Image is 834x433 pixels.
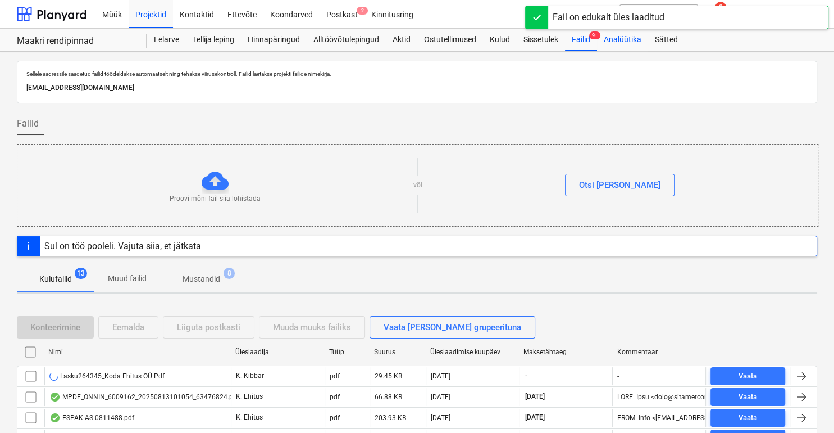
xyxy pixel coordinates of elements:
[431,372,450,380] div: [DATE]
[26,82,808,94] p: [EMAIL_ADDRESS][DOMAIN_NAME]
[565,174,675,196] button: Otsi [PERSON_NAME]
[330,372,340,380] div: pdf
[648,29,685,51] a: Sätted
[236,413,263,422] p: K. Ehitus
[49,393,61,402] div: Andmed failist loetud
[483,29,517,51] a: Kulud
[44,241,201,251] div: Sul on töö pooleli. Vajuta siia, et jätkata
[108,273,147,285] p: Muud failid
[49,413,134,422] div: ESPAK AS 0811488.pdf
[17,144,818,227] div: Proovi mõni fail siia lohistadavõiOtsi [PERSON_NAME]
[17,117,39,130] span: Failid
[329,348,365,356] div: Tüüp
[597,29,648,51] a: Analüütika
[413,181,422,190] p: või
[224,268,235,279] span: 8
[170,194,261,204] p: Proovi mõni fail siia lohistada
[617,348,702,356] div: Kommentaar
[739,412,757,425] div: Vaata
[236,371,264,381] p: K. Kibbar
[430,348,515,356] div: Üleslaadimise kuupäev
[375,414,406,422] div: 203.93 KB
[384,320,521,335] div: Vaata [PERSON_NAME] grupeerituna
[524,392,546,402] span: [DATE]
[710,409,785,427] button: Vaata
[236,392,263,402] p: K. Ehitus
[579,178,660,192] div: Otsi [PERSON_NAME]
[330,414,340,422] div: pdf
[565,29,597,51] div: Failid
[374,348,421,356] div: Suurus
[49,393,239,402] div: MPDF_ONNIN_6009162_20250813101054_63476824.pdf
[431,414,450,422] div: [DATE]
[524,371,528,381] span: -
[75,268,87,279] span: 13
[49,372,165,381] div: Lasku264345_Koda Ehitus OÜ.Pdf
[235,348,320,356] div: Üleslaadija
[517,29,565,51] a: Sissetulek
[778,379,834,433] iframe: Chat Widget
[241,29,307,51] a: Hinnapäringud
[739,391,757,404] div: Vaata
[524,413,546,422] span: [DATE]
[183,273,220,285] p: Mustandid
[357,7,368,15] span: 2
[565,29,597,51] a: Failid9+
[375,372,402,380] div: 29.45 KB
[553,11,664,24] div: Fail on edukalt üles laaditud
[523,348,608,356] div: Maksetähtaeg
[778,379,834,433] div: Vestlusvidin
[710,388,785,406] button: Vaata
[186,29,241,51] a: Tellija leping
[48,348,226,356] div: Nimi
[375,393,402,401] div: 66.88 KB
[330,393,340,401] div: pdf
[17,35,134,47] div: Maakri rendipinnad
[589,31,600,39] span: 9+
[26,70,808,78] p: Sellele aadressile saadetud failid töödeldakse automaatselt ning tehakse viirusekontroll. Failid ...
[431,393,450,401] div: [DATE]
[49,413,61,422] div: Andmed failist loetud
[39,273,72,285] p: Kulufailid
[386,29,417,51] a: Aktid
[417,29,483,51] a: Ostutellimused
[739,370,757,383] div: Vaata
[710,367,785,385] button: Vaata
[147,29,186,51] a: Eelarve
[370,316,535,339] button: Vaata [PERSON_NAME] grupeerituna
[307,29,386,51] a: Alltöövõtulepingud
[49,372,58,381] div: Andmete lugemine failist pooleli
[617,372,619,380] div: -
